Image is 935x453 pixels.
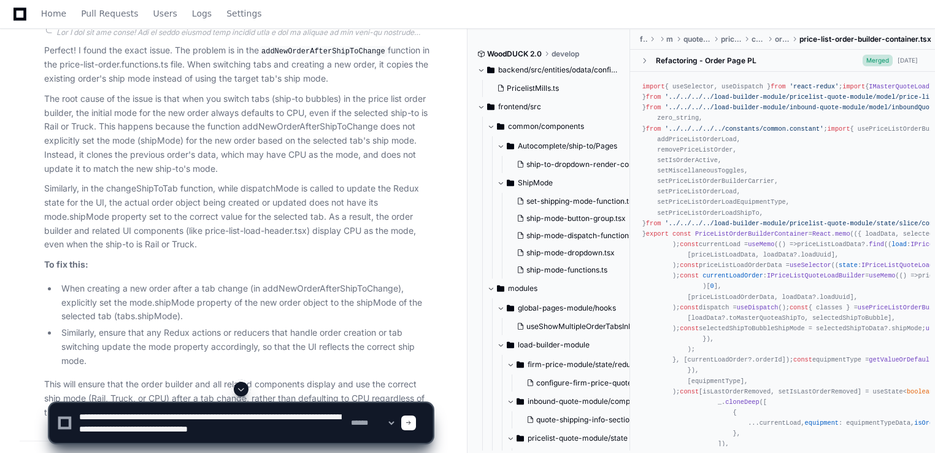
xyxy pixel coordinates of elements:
[512,318,643,335] button: useShowMultipleOrderTabsInProgress.tsx
[828,125,850,133] span: import
[517,357,524,372] svg: Directory
[44,182,433,252] p: Similarly, in the changeShipToTab function, while dispatchMode is called to update the Redux stat...
[487,99,494,114] svg: Directory
[512,227,641,244] button: ship-mode-dispatch-functions.ts
[526,231,641,241] span: ship-mode-dispatch-functions.ts
[497,281,504,296] svg: Directory
[526,214,626,223] span: ship-mode-button-group.tsx
[752,34,765,44] span: components
[695,230,809,238] span: PriceListOrderBuilderContainer
[477,97,621,117] button: frontend/src
[790,304,809,311] span: const
[755,356,782,363] span: orderId
[81,10,138,17] span: Pull Requests
[869,356,933,363] span: getValueOrDefault
[526,322,672,331] span: useShowMultipleOrderTabsInProgress.tsx
[842,83,865,90] span: import
[680,241,699,248] span: const
[863,55,893,66] span: Merged
[497,136,641,156] button: Autocomplete/ship-to/Pages
[507,139,514,153] svg: Directory
[507,338,514,352] svg: Directory
[666,34,674,44] span: modules
[498,65,621,75] span: backend/src/entities/odata/config-quote-service
[899,272,918,279] span: () =>
[526,265,607,275] span: ship-mode-functions.ts
[778,241,797,248] span: () =>
[646,230,669,238] span: export
[835,230,850,238] span: memo
[642,83,665,90] span: import
[793,356,812,363] span: const
[790,83,839,90] span: 'react-redux'
[748,241,774,248] span: useMemo
[512,156,643,173] button: ship-to-dropdown-render-component.tsx
[58,282,433,323] li: When creating a new order after a tab change (in addNewOrderAfterShipToChange), explicitly set th...
[526,196,633,206] span: set-shipping-mode-function.ts
[487,63,494,77] svg: Directory
[487,49,542,59] span: WoodDUCK 2.0
[498,102,541,112] span: frontend/src
[521,374,653,392] button: configure-firm-price-quote-reducer.ts
[518,303,616,313] span: global-pages-module/hooks
[512,193,641,210] button: set-shipping-mode-function.ts
[640,34,647,44] span: frontend
[526,160,672,169] span: ship-to-dropdown-render-component.tsx
[41,10,66,17] span: Home
[153,10,177,17] span: Users
[56,28,433,37] div: Lor I dol sit ame conse! Adi el seddo eiusmod temp incidid utla e dol ma aliquae ad min veni-qu n...
[721,34,742,44] span: price-list-module
[702,272,763,279] span: currentLoadOrder
[497,298,641,318] button: global-pages-module/hooks
[512,210,641,227] button: ship-mode-button-group.tsx
[512,261,641,279] button: ship-mode-functions.ts
[656,56,756,66] div: Refactoring - Order Page PL
[44,92,433,176] p: The root cause of the issue is that when you switch tabs (ship-to bubbles) in the price list orde...
[512,244,641,261] button: ship-mode-dropdown.tsx
[492,80,614,97] button: PricelistMills.ts
[680,304,699,311] span: const
[477,60,621,80] button: backend/src/entities/odata/config-quote-service
[497,335,641,355] button: load-builder-module
[58,326,433,368] li: Similarly, ensure that any Redux actions or reducers that handle order creation or tab switching ...
[507,355,650,374] button: firm-price-module/state/reducer
[646,104,661,111] span: from
[801,251,831,258] span: loadUuid
[710,282,714,290] span: 0
[507,83,559,93] span: PricelistMills.ts
[518,141,617,151] span: Autocomplete/ship-to/Pages
[44,259,88,269] strong: To fix this:
[729,314,804,322] span: toMasterQuoteaShipTo
[507,301,514,316] svg: Directory
[497,173,641,193] button: ShipMode
[508,284,537,293] span: modules
[497,119,504,134] svg: Directory
[869,272,895,279] span: useMemo
[536,378,671,388] span: configure-firm-price-quote-reducer.ts
[839,261,858,269] span: state
[812,230,831,238] span: React
[820,293,850,301] span: loadUuid
[680,325,699,332] span: const
[891,241,907,248] span: load
[192,10,212,17] span: Logs
[665,125,824,133] span: '../../../../../constants/common.constant'
[672,230,691,238] span: const
[737,304,779,311] span: useDispatch
[680,261,699,269] span: const
[226,10,261,17] span: Settings
[487,279,631,298] button: modules
[646,93,661,101] span: from
[891,325,922,332] span: shipMode
[799,34,931,44] span: price-list-order-builder-container.tsx
[683,34,711,44] span: quote-review-module
[767,272,865,279] span: IPriceListQuoteLoadBuilder
[528,360,642,370] span: firm-price-module/state/reducer
[775,34,790,44] span: order-builder
[646,220,661,227] span: from
[507,176,514,190] svg: Directory
[526,248,615,258] span: ship-mode-dropdown.tsx
[898,56,918,65] div: [DATE]
[508,122,584,131] span: common/components
[646,125,661,133] span: from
